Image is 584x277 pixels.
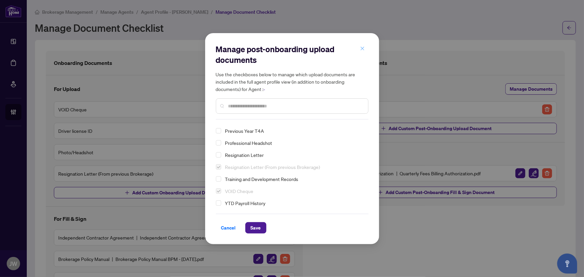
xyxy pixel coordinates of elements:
[223,199,364,207] span: YTD Payroll History
[264,86,265,92] span: -
[216,44,368,65] h2: Manage post-onboarding upload documents
[216,164,221,170] span: Select Resignation Letter (From previous Brokerage)
[245,222,266,234] button: Save
[223,127,364,135] span: Previous Year T4A
[223,175,364,183] span: Training and Development Records
[216,140,221,146] span: Select Professional Headshot
[223,163,364,171] span: Resignation Letter (From previous Brokerage)
[225,140,272,146] span: Professional Headshot
[557,254,577,274] button: Open asap
[223,151,364,159] span: Resignation Letter
[225,188,254,194] span: VOID Cheque
[216,71,368,93] h5: Use the checkboxes below to manage which upload documents are included in the full agent profile ...
[225,128,264,134] span: Previous Year T4A
[221,222,236,233] span: Cancel
[216,152,221,158] span: Select Resignation Letter
[216,188,221,194] span: Select VOID Cheque
[225,176,299,182] span: Training and Development Records
[216,222,241,234] button: Cancel
[225,152,264,158] span: Resignation Letter
[216,200,221,206] span: Select YTD Payroll History
[225,200,266,206] span: YTD Payroll History
[360,46,365,51] span: close
[223,187,364,195] span: VOID Cheque
[216,128,221,133] span: Select Previous Year T4A
[223,139,364,147] span: Professional Headshot
[216,176,221,182] span: Select Training and Development Records
[251,222,261,233] span: Save
[225,164,320,170] span: Resignation Letter (From previous Brokerage)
